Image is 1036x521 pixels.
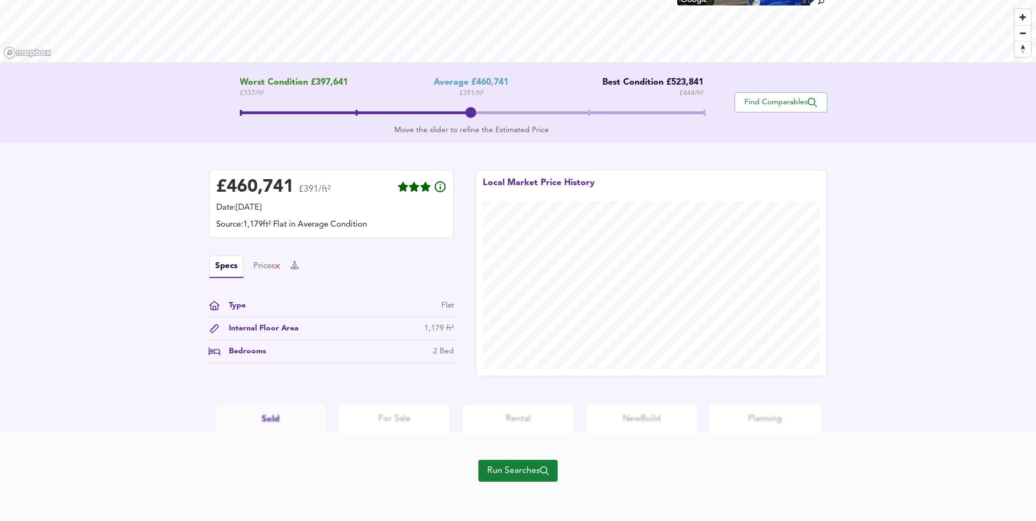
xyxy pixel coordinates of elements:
span: Run Searches [487,463,549,478]
div: 1,179 ft² [424,323,454,334]
span: Worst Condition £397,641 [240,78,348,88]
div: Date: [DATE] [216,202,447,214]
div: Best Condition £523,841 [594,78,703,88]
div: £ 460,741 [216,179,294,196]
button: Prices [253,260,281,273]
button: Specs [209,256,244,278]
span: £ 337 / ft² [240,88,348,99]
button: Find Comparables [735,92,827,113]
div: Bedrooms [220,346,266,357]
span: Zoom out [1015,26,1031,41]
span: Find Comparables [741,97,821,108]
span: £ 391 / ft² [459,88,483,99]
a: Mapbox homepage [3,46,51,59]
span: £ 444 / ft² [679,88,703,99]
div: Flat [441,300,454,311]
div: Type [220,300,246,311]
div: 2 Bed [433,346,454,357]
button: Zoom in [1015,9,1031,25]
div: Move the slider to refine the Estimated Price [240,125,703,135]
button: Run Searches [478,460,558,482]
button: Reset bearing to north [1015,41,1031,57]
div: Average £460,741 [434,78,508,88]
div: Local Market Price History [483,177,595,201]
button: Zoom out [1015,25,1031,41]
div: Internal Floor Area [220,323,299,334]
span: £391/ft² [299,185,331,201]
div: Source: 1,179ft² Flat in Average Condition [216,219,447,231]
